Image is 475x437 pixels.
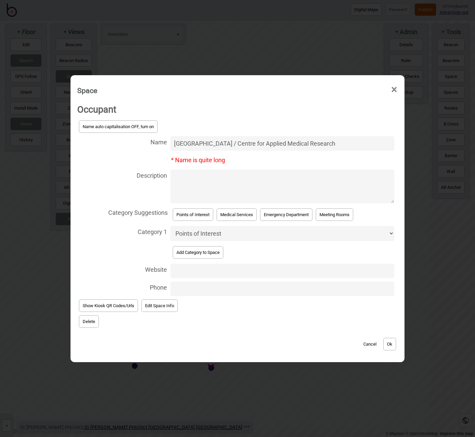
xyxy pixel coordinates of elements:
[170,136,394,151] input: Name
[77,135,167,148] span: Name
[173,246,223,259] button: Add Category to Space
[77,83,97,98] div: Space
[260,208,312,221] button: Emergency Department
[360,338,380,350] button: Cancel
[170,170,394,203] textarea: Description
[77,205,168,219] span: Category Suggestions
[77,168,167,182] span: Description
[77,262,167,276] span: Website
[170,264,394,278] input: Website
[79,315,99,328] button: Delete
[217,208,257,221] button: Medical Services
[171,155,225,164] span: * Name is quite long
[141,299,178,312] button: Edit Space Info
[173,208,213,221] button: Points of Interest
[77,280,167,294] span: Phone
[77,100,398,119] h2: Occupant
[391,79,398,101] span: ×
[79,120,158,133] button: Name auto capitalisation OFF, turn on
[383,338,396,350] button: Ok
[170,226,394,241] select: Category 1
[77,224,167,238] span: Category 1
[170,282,394,296] input: Phone
[316,208,353,221] button: Meeting Rooms
[79,299,138,312] button: Show Kiosk QR Codes/Urls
